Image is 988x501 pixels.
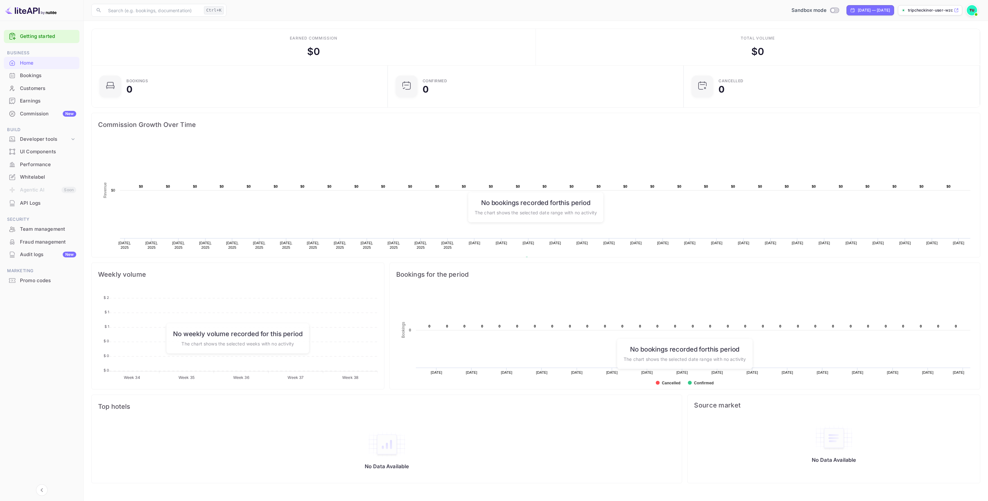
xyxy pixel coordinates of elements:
div: 0 [718,85,725,94]
text: [DATE] [852,371,863,374]
text: [DATE] [711,241,723,245]
div: Bookings [126,79,148,83]
text: $0 [489,184,493,188]
text: [DATE] [887,371,898,374]
text: $0 [327,184,332,188]
a: Earnings [4,95,79,107]
span: Business [4,49,79,57]
div: UI Components [4,146,79,158]
a: Team management [4,223,79,235]
text: [DATE] [630,241,642,245]
p: tripcheckiner-user-wzc... [908,7,953,13]
tspan: $ 1 [105,324,109,329]
div: $ 0 [751,44,764,59]
text: [DATE], 2025 [415,241,427,249]
div: Fraud management [4,236,79,248]
img: empty-state-table.svg [815,425,853,452]
text: [DATE] [466,371,477,374]
text: 0 [446,324,448,328]
p: No Data Available [812,457,856,463]
text: $0 [462,184,466,188]
text: [DATE] [501,371,512,374]
a: Home [4,57,79,69]
text: $0 [300,184,305,188]
text: [DATE], 2025 [388,241,400,249]
text: 0 [762,324,764,328]
img: LiteAPI logo [5,5,57,15]
div: API Logs [4,197,79,210]
text: 0 [516,324,518,328]
text: 0 [604,324,606,328]
text: [DATE] [746,371,758,374]
button: Collapse navigation [36,484,48,496]
tspan: $ 0 [104,339,109,343]
text: $0 [597,184,601,188]
text: $0 [839,184,843,188]
text: 0 [744,324,746,328]
text: 0 [920,324,922,328]
text: $0 [812,184,816,188]
a: API Logs [4,197,79,209]
div: Team management [4,223,79,236]
text: [DATE] [641,371,653,374]
div: Bookings [4,69,79,82]
text: [DATE], 2025 [199,241,212,249]
text: [DATE] [657,241,669,245]
text: $0 [408,184,412,188]
text: [DATE] [926,241,938,245]
text: [DATE], 2025 [172,241,185,249]
text: 0 [409,328,411,332]
a: Audit logsNew [4,248,79,260]
div: API Logs [20,200,76,207]
div: Commission [20,110,76,118]
text: [DATE], 2025 [334,241,346,249]
text: 0 [937,324,939,328]
text: [DATE], 2025 [145,241,158,249]
div: Ctrl+K [204,6,224,14]
div: Total volume [741,35,775,41]
tspan: $ 0 [104,368,109,372]
text: [DATE] [606,371,618,374]
text: [DATE] [576,241,588,245]
text: 0 [867,324,869,328]
div: Promo codes [4,274,79,287]
p: The chart shows the selected date range with no activity [624,355,746,362]
text: $0 [892,184,897,188]
text: 0 [850,324,852,328]
text: [DATE] [765,241,776,245]
text: $0 [111,188,115,192]
span: Weekly volume [98,269,378,280]
text: 0 [709,324,711,328]
div: 0 [423,85,429,94]
a: Fraud management [4,236,79,248]
text: 0 [797,324,799,328]
text: [DATE], 2025 [307,241,319,249]
div: Developer tools [4,134,79,145]
text: 0 [621,324,623,328]
div: CANCELLED [718,79,744,83]
text: $0 [623,184,627,188]
text: 0 [481,324,483,328]
div: Bookings [20,72,76,79]
text: [DATE] [431,371,442,374]
text: [DATE] [603,241,615,245]
tspan: $ 1 [105,310,109,314]
a: Performance [4,158,79,170]
text: [DATE] [676,371,688,374]
text: 0 [551,324,553,328]
span: Top hotels [98,401,675,412]
h6: No bookings recorded for this period [624,345,746,353]
text: [DATE] [711,371,723,374]
text: [DATE] [817,371,828,374]
div: Whitelabel [4,171,79,183]
text: $0 [543,184,547,188]
a: Promo codes [4,274,79,286]
text: [DATE] [523,241,534,245]
h6: No bookings recorded for this period [475,199,597,206]
text: Bookings [401,322,406,338]
text: [DATE], 2025 [226,241,239,249]
text: $0 [677,184,682,188]
p: The chart shows the selected date range with no activity [475,209,597,216]
text: [DATE] [469,241,480,245]
text: 0 [639,324,641,328]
